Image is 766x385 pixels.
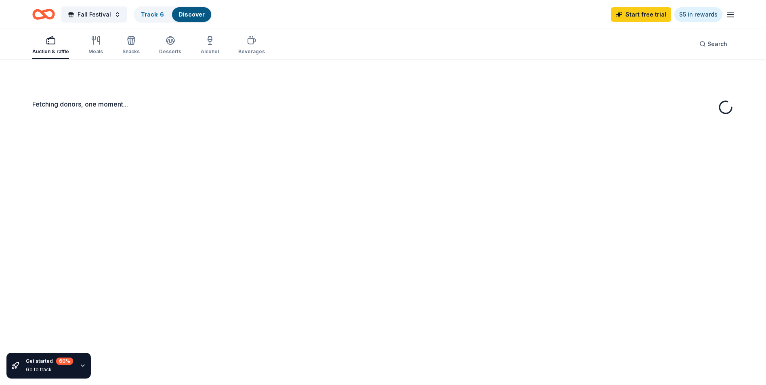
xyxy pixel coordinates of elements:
[26,358,73,365] div: Get started
[88,32,103,59] button: Meals
[78,10,111,19] span: Fall Festival
[122,32,140,59] button: Snacks
[201,48,219,55] div: Alcohol
[88,48,103,55] div: Meals
[201,32,219,59] button: Alcohol
[134,6,212,23] button: Track· 6Discover
[141,11,164,18] a: Track· 6
[693,36,734,52] button: Search
[122,48,140,55] div: Snacks
[707,39,727,49] span: Search
[159,32,181,59] button: Desserts
[32,48,69,55] div: Auction & raffle
[26,366,73,373] div: Go to track
[611,7,671,22] a: Start free trial
[674,7,722,22] a: $5 in rewards
[32,32,69,59] button: Auction & raffle
[32,5,55,24] a: Home
[159,48,181,55] div: Desserts
[32,99,734,109] div: Fetching donors, one moment...
[61,6,127,23] button: Fall Festival
[56,358,73,365] div: 60 %
[238,32,265,59] button: Beverages
[238,48,265,55] div: Beverages
[178,11,205,18] a: Discover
